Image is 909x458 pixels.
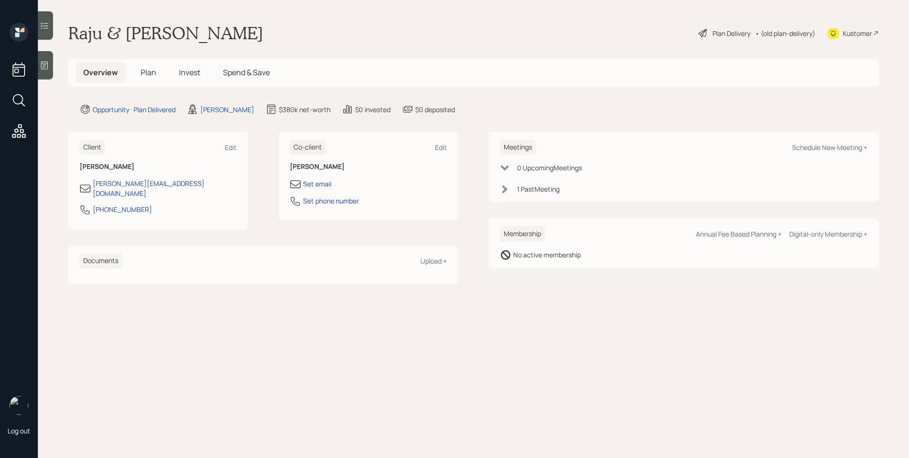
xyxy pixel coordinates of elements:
div: 1 Past Meeting [517,184,560,194]
div: Annual Fee Based Planning + [696,229,782,238]
div: [PERSON_NAME][EMAIL_ADDRESS][DOMAIN_NAME] [93,178,237,198]
span: Spend & Save [223,67,270,78]
h6: Documents [80,253,122,269]
div: Set phone number [303,196,359,206]
h6: Meetings [500,140,536,155]
h6: Membership [500,226,545,242]
h6: [PERSON_NAME] [290,163,447,171]
div: $0 deposited [415,105,455,114]
h6: Co-client [290,140,326,155]
div: No active membership [513,250,581,260]
div: Opportunity · Plan Delivered [93,105,176,114]
span: Overview [83,67,118,78]
div: [PHONE_NUMBER] [93,204,152,214]
div: Kustomer [843,28,872,38]
div: • (old plan-delivery) [755,28,815,38]
span: Plan [141,67,156,78]
div: Edit [225,143,237,152]
div: Plan Delivery [713,28,750,38]
span: Invest [179,67,200,78]
h6: [PERSON_NAME] [80,163,237,171]
div: [PERSON_NAME] [200,105,254,114]
div: Schedule New Meeting + [792,143,867,152]
div: $380k net-worth [279,105,330,114]
div: $0 invested [355,105,391,114]
div: Edit [435,143,447,152]
img: james-distasi-headshot.png [9,396,28,415]
h1: Raju & [PERSON_NAME] [68,23,263,44]
div: Set email [303,179,331,189]
div: Digital-only Membership + [789,229,867,238]
div: 0 Upcoming Meeting s [517,163,582,173]
h6: Client [80,140,105,155]
div: Upload + [420,256,447,265]
div: Log out [8,426,30,435]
